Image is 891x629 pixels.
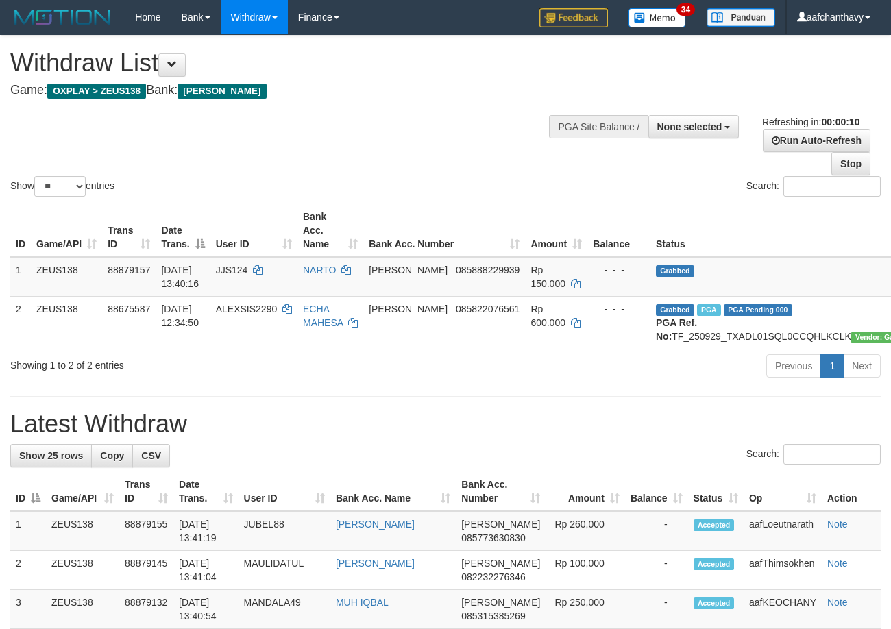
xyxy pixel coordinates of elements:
h4: Game: Bank: [10,84,581,97]
td: ZEUS138 [46,590,119,629]
a: [PERSON_NAME] [336,558,415,569]
img: MOTION_logo.png [10,7,114,27]
td: - [625,511,688,551]
a: ECHA MAHESA [303,304,343,328]
a: MUH IQBAL [336,597,389,608]
div: PGA Site Balance / [549,115,648,138]
th: Amount: activate to sort column ascending [525,204,587,257]
span: 88879157 [108,264,150,275]
b: PGA Ref. No: [656,317,697,342]
img: panduan.png [707,8,775,27]
span: JJS124 [216,264,248,275]
span: None selected [657,121,722,132]
span: [PERSON_NAME] [461,597,540,608]
td: JUBEL88 [239,511,330,551]
th: ID [10,204,31,257]
a: Note [827,558,848,569]
td: ZEUS138 [46,511,119,551]
span: Marked by aafpengsreynich [697,304,721,316]
td: 2 [10,296,31,349]
span: 34 [676,3,695,16]
td: Rp 100,000 [546,551,624,590]
th: Game/API: activate to sort column ascending [46,472,119,511]
a: [PERSON_NAME] [336,519,415,530]
div: - - - [593,302,645,316]
span: Accepted [694,558,735,570]
input: Search: [783,176,881,197]
th: Action [822,472,881,511]
a: 1 [820,354,844,378]
span: Accepted [694,597,735,609]
a: Note [827,597,848,608]
th: Date Trans.: activate to sort column descending [156,204,210,257]
a: Next [843,354,881,378]
td: 88879145 [119,551,173,590]
th: Bank Acc. Number: activate to sort column ascending [363,204,525,257]
td: aafKEOCHANY [744,590,822,629]
td: MAULIDATUL [239,551,330,590]
td: ZEUS138 [31,257,102,297]
span: ALEXSIS2290 [216,304,278,314]
span: [PERSON_NAME] [369,304,448,314]
th: Trans ID: activate to sort column ascending [102,204,156,257]
th: Bank Acc. Number: activate to sort column ascending [456,472,546,511]
th: Trans ID: activate to sort column ascending [119,472,173,511]
td: 3 [10,590,46,629]
span: Copy 085315385269 to clipboard [461,610,525,621]
span: Copy 082232276346 to clipboard [461,571,525,582]
span: [PERSON_NAME] [369,264,448,275]
td: ZEUS138 [46,551,119,590]
td: aafLoeutnarath [744,511,822,551]
th: User ID: activate to sort column ascending [210,204,297,257]
span: Show 25 rows [19,450,83,461]
th: Balance [587,204,650,257]
a: Copy [91,444,133,467]
span: [PERSON_NAME] [461,558,540,569]
th: Bank Acc. Name: activate to sort column ascending [297,204,363,257]
span: OXPLAY > ZEUS138 [47,84,146,99]
span: [PERSON_NAME] [461,519,540,530]
th: User ID: activate to sort column ascending [239,472,330,511]
span: [DATE] 13:40:16 [161,264,199,289]
span: Accepted [694,519,735,531]
td: [DATE] 13:40:54 [173,590,239,629]
input: Search: [783,444,881,465]
span: [DATE] 12:34:50 [161,304,199,328]
th: Game/API: activate to sort column ascending [31,204,102,257]
span: Grabbed [656,304,694,316]
a: Previous [766,354,821,378]
td: 88879132 [119,590,173,629]
td: Rp 250,000 [546,590,624,629]
span: Copy 085888229939 to clipboard [456,264,520,275]
span: 88675587 [108,304,150,314]
span: CSV [141,450,161,461]
span: Copy 085773630830 to clipboard [461,532,525,543]
th: Status: activate to sort column ascending [688,472,744,511]
td: - [625,551,688,590]
label: Search: [746,176,881,197]
a: Stop [831,152,870,175]
a: Show 25 rows [10,444,92,467]
span: Copy 085822076561 to clipboard [456,304,520,314]
select: Showentries [34,176,86,197]
th: Bank Acc. Name: activate to sort column ascending [330,472,456,511]
h1: Withdraw List [10,49,581,77]
span: Copy [100,450,124,461]
a: NARTO [303,264,337,275]
td: [DATE] 13:41:19 [173,511,239,551]
span: Rp 600.000 [530,304,565,328]
a: Run Auto-Refresh [763,129,870,152]
span: Refreshing in: [762,116,859,127]
span: [PERSON_NAME] [178,84,266,99]
td: 2 [10,551,46,590]
h1: Latest Withdraw [10,410,881,438]
td: 1 [10,511,46,551]
a: CSV [132,444,170,467]
td: Rp 260,000 [546,511,624,551]
img: Feedback.jpg [539,8,608,27]
td: [DATE] 13:41:04 [173,551,239,590]
th: ID: activate to sort column descending [10,472,46,511]
td: 88879155 [119,511,173,551]
label: Show entries [10,176,114,197]
button: None selected [648,115,740,138]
